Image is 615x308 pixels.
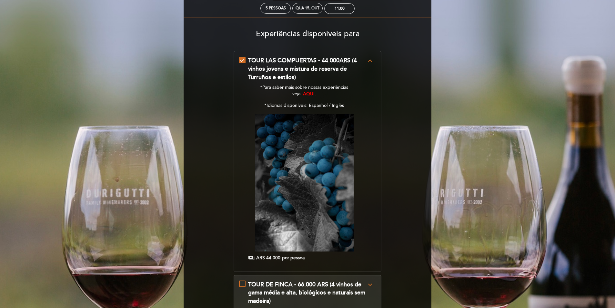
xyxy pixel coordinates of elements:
[256,255,280,261] span: ARS 44.000
[364,56,376,65] button: expand_less
[248,255,255,261] span: payments
[335,6,345,11] div: 11:00
[364,281,376,289] button: expand_more
[366,57,374,65] i: expand_less
[266,6,286,11] span: 5 pessoas
[264,103,344,108] span: *Idiomas disponíveis: Espanhol / Inglês
[366,281,374,289] i: expand_more
[239,56,376,261] md-checkbox: TOUR LAS COMPUERTAS - 44.000ARS (4 vinhos jovens e mistura de reserva de Turruños e estilos) expa...
[303,91,316,97] a: AQUI.
[282,255,305,261] span: por pessoa
[255,114,354,252] img: terruños
[248,57,357,80] span: TOUR LAS COMPUERTAS - 44.000ARS (4 vinhos jovens e mistura de reserva de Turruños e estilos)
[256,29,359,38] span: Experiências disponíveis para
[260,85,348,97] span: *Para saber mais sobre nossas experiências veja
[296,6,319,11] div: Qua 15, out
[248,281,365,304] span: TOUR DE FINCA - 66.000 ARS (4 vinhos de gama média e alta, biológicos e naturais sem madeira)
